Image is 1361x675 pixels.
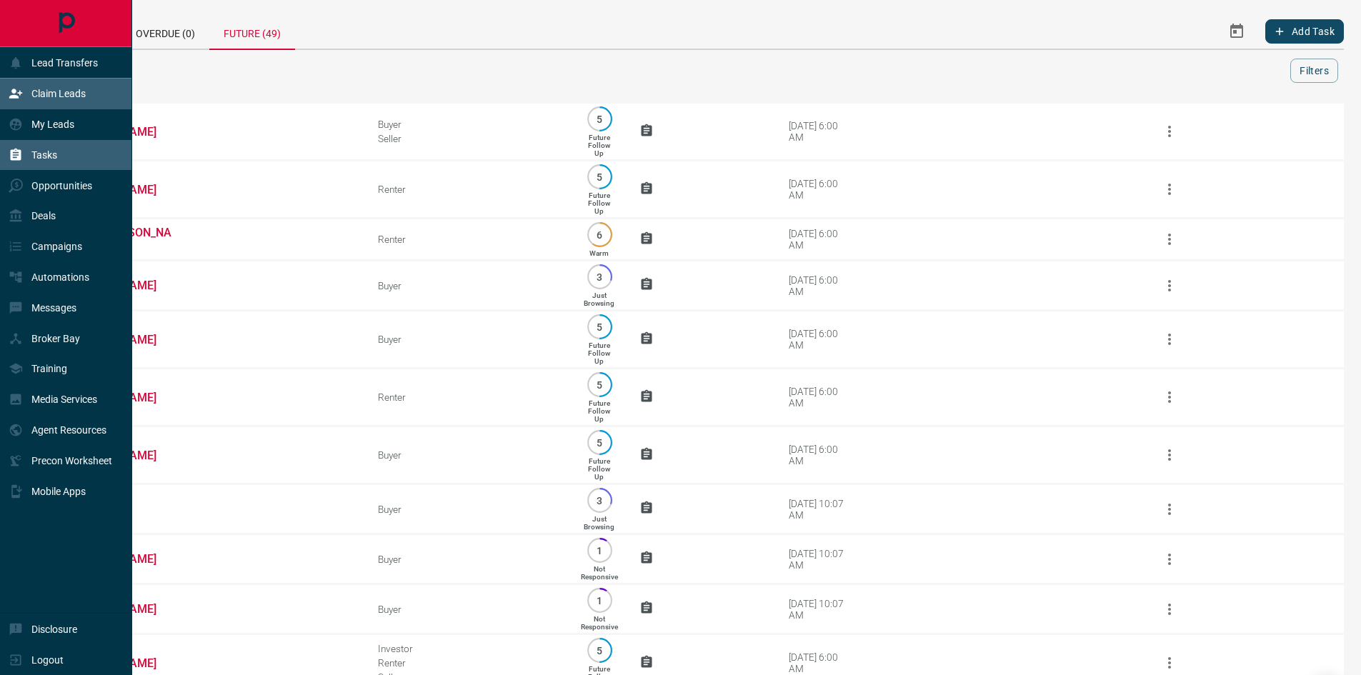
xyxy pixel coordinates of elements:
div: Buyer [378,280,559,291]
p: 5 [594,321,605,332]
p: Future Follow Up [588,191,610,215]
div: [DATE] 6:00 AM [789,328,849,351]
div: Renter [378,391,559,403]
p: Just Browsing [584,515,614,531]
p: Future Follow Up [588,134,610,157]
p: Future Follow Up [588,399,610,423]
div: [DATE] 10:07 AM [789,598,849,621]
p: 5 [594,379,605,390]
button: Add Task [1265,19,1344,44]
div: Buyer [378,449,559,461]
div: [DATE] 10:07 AM [789,548,849,571]
div: Buyer [378,504,559,515]
p: 5 [594,437,605,448]
p: 1 [594,545,605,556]
p: 6 [594,229,605,240]
div: Overdue (0) [121,14,209,49]
div: Renter [378,657,559,669]
div: [DATE] 6:00 AM [789,178,849,201]
button: Select Date Range [1220,14,1254,49]
div: [DATE] 6:00 AM [789,274,849,297]
p: 5 [594,171,605,182]
div: Buyer [378,334,559,345]
p: Warm [589,249,609,257]
div: Renter [378,184,559,195]
p: Future Follow Up [588,341,610,365]
div: Buyer [378,604,559,615]
div: Investor [378,643,559,654]
div: [DATE] 10:07 AM [789,498,849,521]
div: Future (49) [209,14,295,50]
div: Renter [378,234,559,245]
div: [DATE] 6:00 AM [789,386,849,409]
p: 5 [594,114,605,124]
div: [DATE] 6:00 AM [789,651,849,674]
p: 5 [594,645,605,656]
p: 1 [594,595,605,606]
p: Just Browsing [584,291,614,307]
p: Not Responsive [581,565,618,581]
div: Seller [378,133,559,144]
button: Filters [1290,59,1338,83]
div: [DATE] 6:00 AM [789,228,849,251]
p: Future Follow Up [588,457,610,481]
p: 3 [594,271,605,282]
p: 3 [594,495,605,506]
div: Buyer [378,119,559,130]
div: Buyer [378,554,559,565]
div: [DATE] 6:00 AM [789,444,849,466]
div: [DATE] 6:00 AM [789,120,849,143]
p: Not Responsive [581,615,618,631]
